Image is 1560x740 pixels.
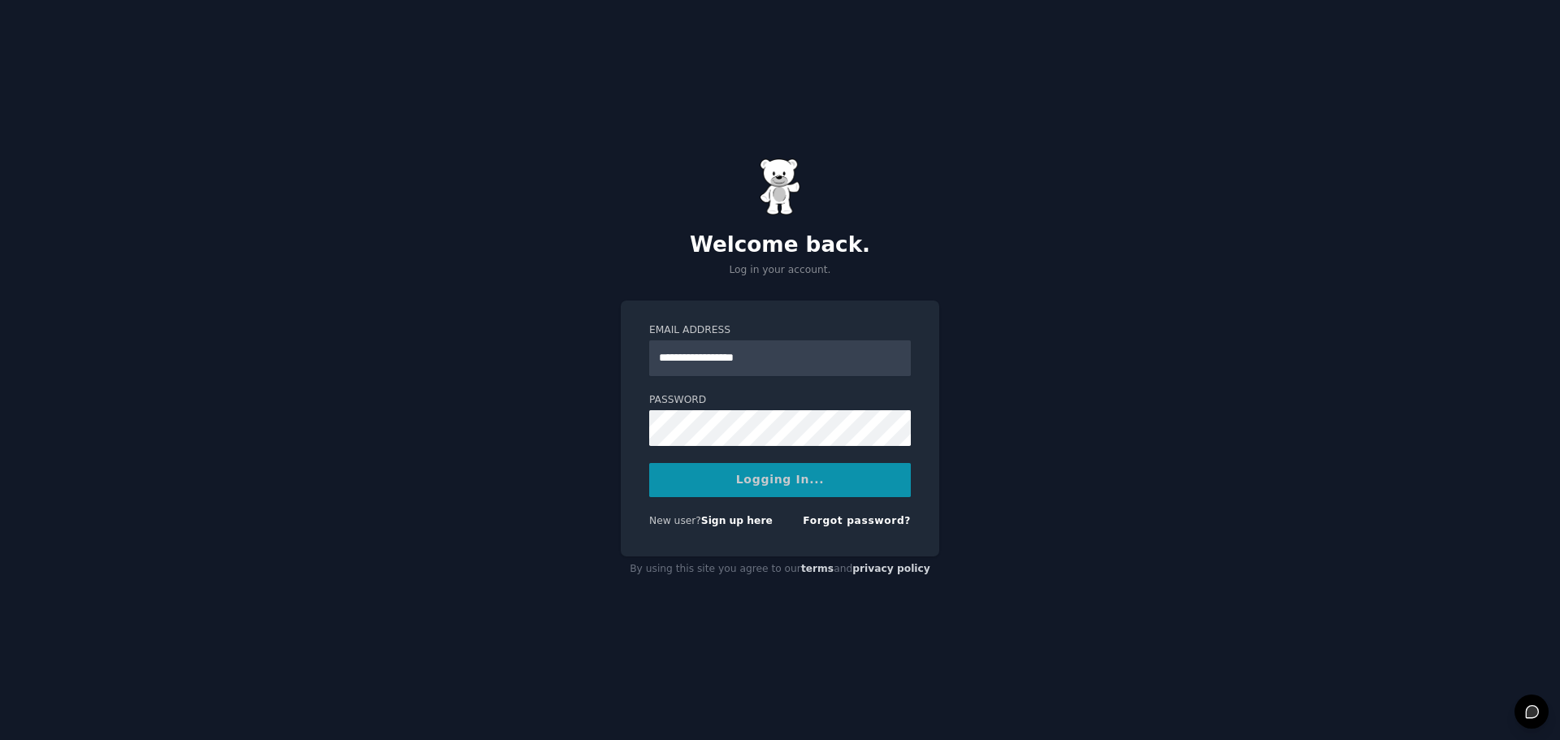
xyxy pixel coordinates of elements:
[701,515,773,526] a: Sign up here
[801,563,834,574] a: terms
[649,323,911,338] label: Email Address
[760,158,800,215] img: Gummy Bear
[803,515,911,526] a: Forgot password?
[621,232,939,258] h2: Welcome back.
[621,556,939,582] div: By using this site you agree to our and
[621,263,939,278] p: Log in your account.
[649,393,911,408] label: Password
[649,515,701,526] span: New user?
[852,563,930,574] a: privacy policy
